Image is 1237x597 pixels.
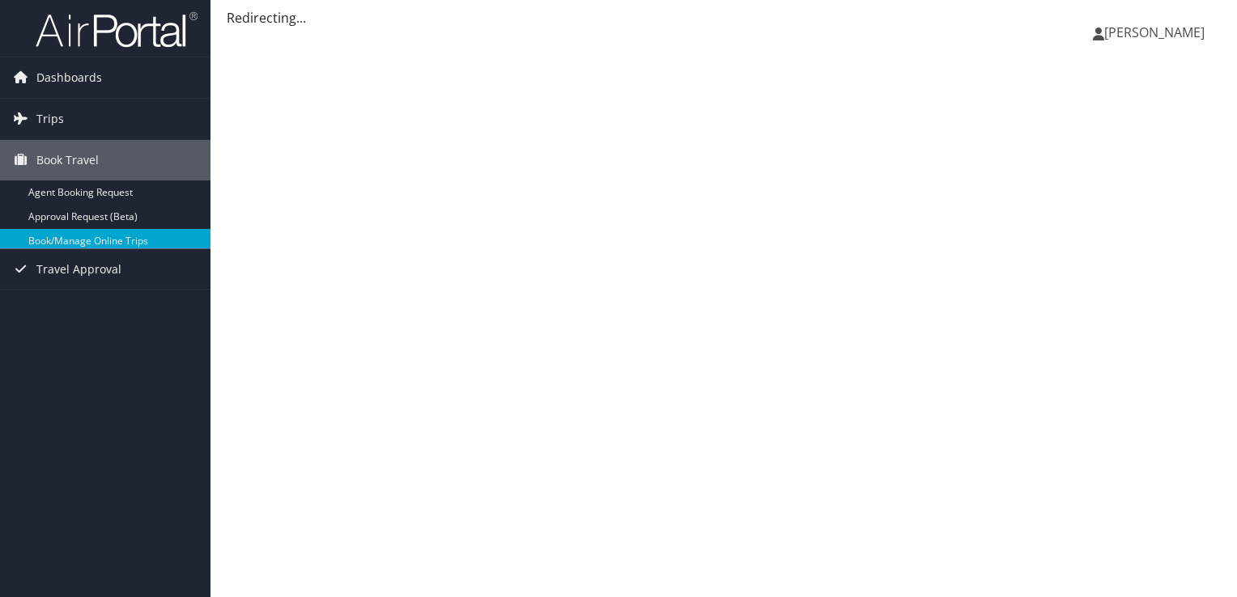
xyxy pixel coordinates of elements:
div: Redirecting... [227,8,1221,28]
span: Dashboards [36,57,102,98]
a: [PERSON_NAME] [1093,8,1221,57]
span: Book Travel [36,140,99,180]
span: [PERSON_NAME] [1104,23,1205,41]
span: Trips [36,99,64,139]
span: Travel Approval [36,249,121,290]
img: airportal-logo.png [36,11,198,49]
